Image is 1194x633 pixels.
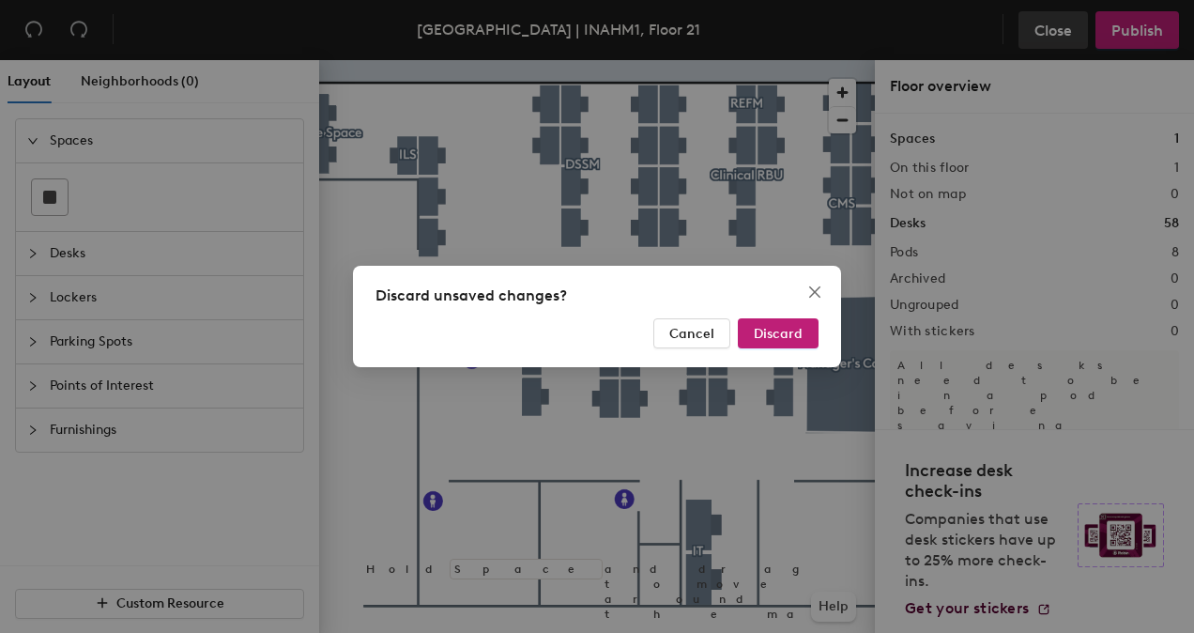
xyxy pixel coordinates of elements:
[807,285,822,300] span: close
[375,285,819,307] div: Discard unsaved changes?
[738,318,819,348] button: Discard
[669,326,714,342] span: Cancel
[754,326,803,342] span: Discard
[653,318,730,348] button: Cancel
[800,285,830,300] span: Close
[800,277,830,307] button: Close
